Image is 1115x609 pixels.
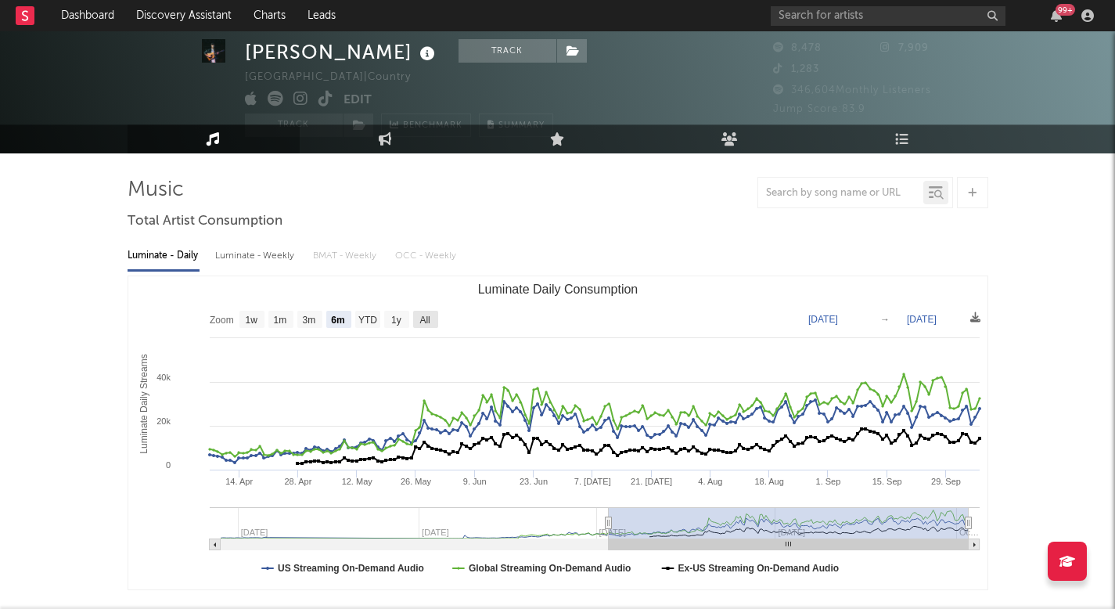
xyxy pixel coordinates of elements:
text: 3m [302,315,315,326]
span: 1,283 [773,64,819,74]
text: YTD [358,315,376,326]
text: 12. May [341,477,372,486]
button: Summary [479,114,553,137]
text: 40k [156,373,171,382]
div: [GEOGRAPHIC_DATA] | Country [245,68,429,87]
text: 1m [273,315,286,326]
text: 1. Sep [815,477,840,486]
text: 29. Sep [931,477,961,486]
text: All [419,315,430,326]
button: Edit [343,91,372,110]
text: 1w [245,315,257,326]
div: [PERSON_NAME] [245,39,439,65]
button: 99+ [1051,9,1062,22]
text: Global Streaming On-Demand Audio [468,563,631,574]
span: Jump Score: 83.9 [773,104,865,114]
text: [DATE] [907,314,937,325]
text: Zoom [210,315,234,326]
a: Benchmark [381,114,471,137]
text: [DATE] [808,314,838,325]
span: Benchmark [403,117,462,135]
text: 15. Sep [872,477,901,486]
text: → [880,314,890,325]
text: 7. [DATE] [574,477,610,486]
text: 20k [156,416,171,426]
text: 23. Jun [519,477,547,486]
text: 1y [391,315,401,326]
input: Search by song name or URL [758,187,923,200]
svg: Luminate Daily Consumption [128,276,987,589]
text: Oc… [959,528,978,537]
text: 4. Aug [698,477,722,486]
text: 0 [165,460,170,470]
div: Luminate - Weekly [215,243,297,269]
text: Ex-US Streaming On-Demand Audio [678,563,839,574]
text: 18. Aug [754,477,783,486]
div: Luminate - Daily [128,243,200,269]
text: 21. [DATE] [631,477,672,486]
span: 8,478 [773,43,822,53]
text: US Streaming On-Demand Audio [278,563,424,574]
text: 14. Apr [225,477,253,486]
span: Total Artist Consumption [128,212,282,231]
span: 7,909 [880,43,929,53]
button: Track [459,39,556,63]
text: Luminate Daily Consumption [477,283,638,296]
input: Search for artists [771,6,1005,26]
text: 6m [331,315,344,326]
text: 26. May [400,477,431,486]
button: Track [245,114,343,137]
span: 346,604 Monthly Listeners [773,85,931,95]
div: 99 + [1056,4,1075,16]
text: 28. Apr [284,477,311,486]
text: Luminate Daily Streams [138,354,149,453]
text: 9. Jun [462,477,486,486]
span: Summary [498,121,545,130]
